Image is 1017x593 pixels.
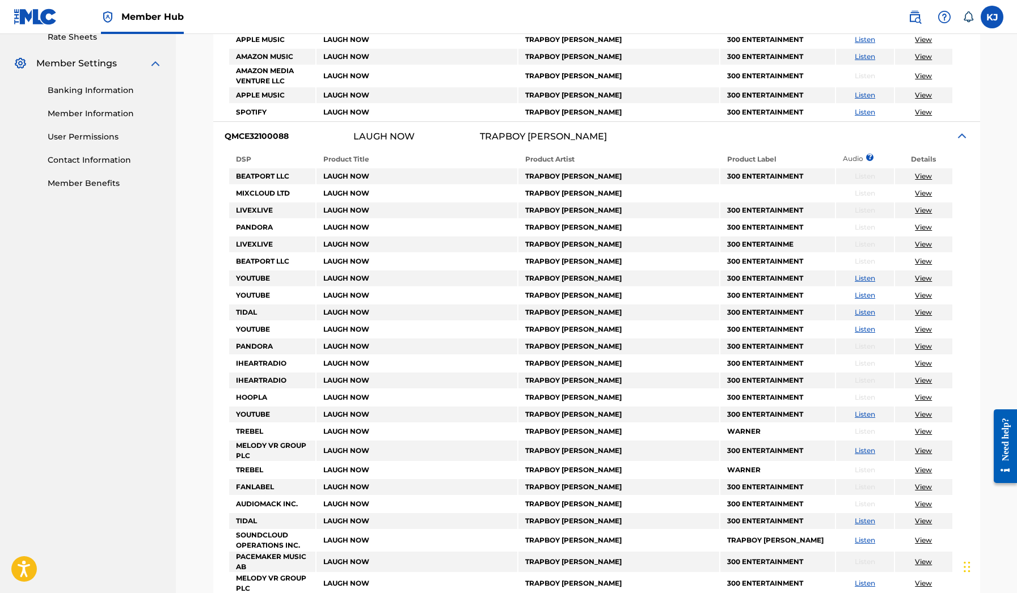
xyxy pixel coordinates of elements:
td: TIDAL [229,304,315,320]
td: YOUTUBE [229,287,315,303]
th: DSP [229,151,315,167]
td: BEATPORT LLC [229,253,315,269]
p: Listen [836,205,893,215]
td: TRAPBOY [PERSON_NAME] [518,32,719,48]
td: MIXCLOUD LTD [229,185,315,201]
td: TRAPBOY [PERSON_NAME] [518,530,719,550]
span: Member Settings [36,57,117,70]
a: Listen [855,410,875,418]
td: TREBEL [229,462,315,478]
td: LAUGH NOW [317,66,517,86]
a: View [915,52,932,61]
a: Listen [855,516,875,525]
iframe: Resource Center [985,399,1017,493]
td: PACEMAKER MUSIC AB [229,552,315,572]
th: Product Artist [518,151,719,167]
a: Listen [855,291,875,299]
td: YOUTUBE [229,321,315,337]
th: Product Label [720,151,835,167]
p: Listen [836,239,893,249]
a: View [915,35,932,44]
a: View [915,308,932,316]
td: 300 ENTERTAINMENT [720,253,835,269]
p: Listen [836,482,893,492]
td: LAUGH NOW [317,270,517,286]
a: Rate Sheets [48,31,162,43]
td: APPLE MUSIC [229,32,315,48]
a: View [915,427,932,435]
a: Listen [855,446,875,455]
td: LAUGH NOW [317,552,517,572]
td: LAUGH NOW [317,530,517,550]
td: TRAPBOY [PERSON_NAME] [518,270,719,286]
a: View [915,359,932,367]
th: Details [895,151,952,167]
td: 300 ENTERTAINMENT [720,513,835,529]
a: Listen [855,579,875,587]
td: 300 ENTERTAINMENT [720,104,835,120]
a: View [915,465,932,474]
td: FANLABEL [229,479,315,495]
td: TRAPBOY [PERSON_NAME] [518,440,719,461]
td: TRAPBOY [PERSON_NAME] [518,372,719,388]
td: 300 ENTERTAINMENT [720,66,835,86]
td: TRAPBOY [PERSON_NAME] [518,49,719,65]
td: 300 ENTERTAINME [720,236,835,252]
div: Help [933,6,956,28]
a: View [915,446,932,455]
td: LAUGH NOW [317,253,517,269]
td: 300 ENTERTAINMENT [720,202,835,218]
a: View [915,482,932,491]
td: LAUGH NOW [317,87,517,103]
p: Listen [836,171,893,181]
td: 300 ENTERTAINMENT [720,49,835,65]
td: LAUGH NOW [317,185,517,201]
td: LAUGH NOW [317,513,517,529]
td: YOUTUBE [229,406,315,422]
a: Listen [855,274,875,282]
a: View [915,499,932,508]
a: View [915,108,932,116]
td: LAUGH NOW [317,321,517,337]
td: 300 ENTERTAINMENT [720,304,835,320]
td: 300 ENTERTAINMENT [720,168,835,184]
td: LAUGH NOW [317,423,517,439]
td: LAUGH NOW [317,338,517,354]
a: View [915,274,932,282]
p: Listen [836,557,893,567]
td: LAUGH NOW [317,104,517,120]
a: Banking Information [48,84,162,96]
td: LAUGH NOW [317,236,517,252]
td: 300 ENTERTAINMENT [720,287,835,303]
td: TRAPBOY [PERSON_NAME] [518,236,719,252]
td: TRAPBOY [PERSON_NAME] [518,304,719,320]
td: LAUGH NOW [317,49,517,65]
p: Listen [836,71,893,81]
td: LAUGH NOW [317,355,517,371]
td: LAUGH NOW [317,479,517,495]
td: AUDIOMACK INC. [229,496,315,512]
td: 300 ENTERTAINMENT [720,552,835,572]
a: View [915,172,932,180]
td: TRAPBOY [PERSON_NAME] [518,168,719,184]
td: BEATPORT LLC [229,168,315,184]
td: YOUTUBE [229,270,315,286]
a: Public Search [904,6,926,28]
a: View [915,342,932,350]
a: Listen [855,536,875,544]
p: Listen [836,341,893,351]
td: 300 ENTERTAINMENT [720,219,835,235]
a: View [915,91,932,99]
td: 300 ENTERTAINMENT [720,372,835,388]
td: TRAPBOY [PERSON_NAME] [518,66,719,86]
a: View [915,325,932,333]
p: Listen [836,358,893,368]
td: LAUGH NOW [317,496,517,512]
td: TIDAL [229,513,315,529]
th: Product Title [317,151,517,167]
td: HOOPLA [229,389,315,405]
td: PANDORA [229,219,315,235]
p: Listen [836,256,893,266]
td: 300 ENTERTAINMENT [720,355,835,371]
a: View [915,393,932,401]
